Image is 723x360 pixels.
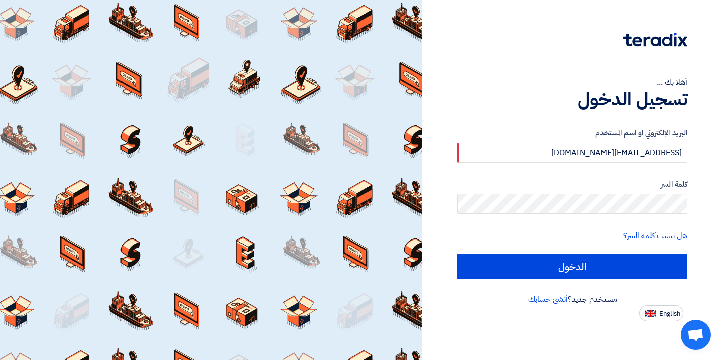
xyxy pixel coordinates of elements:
img: Teradix logo [623,33,687,47]
button: English [639,305,683,321]
div: أهلا بك ... [457,76,687,88]
input: أدخل بريد العمل الإلكتروني او اسم المستخدم الخاص بك ... [457,143,687,163]
label: البريد الإلكتروني او اسم المستخدم [457,127,687,139]
img: en-US.png [645,310,656,317]
div: مستخدم جديد؟ [457,293,687,305]
label: كلمة السر [457,179,687,190]
div: Open chat [681,320,711,350]
input: الدخول [457,254,687,279]
span: English [659,310,680,317]
h1: تسجيل الدخول [457,88,687,110]
a: هل نسيت كلمة السر؟ [623,230,687,242]
a: أنشئ حسابك [528,293,568,305]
